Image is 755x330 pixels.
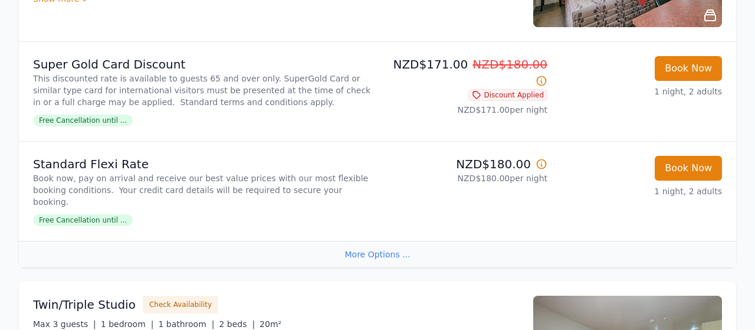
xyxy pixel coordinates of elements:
span: 1 bedroom | [101,319,154,329]
p: NZD$171.00 per night [382,104,547,116]
span: Free Cancellation until ... [33,214,133,226]
button: Book Now [655,56,722,81]
span: 1 bathroom | [158,319,214,329]
span: Free Cancellation until ... [33,115,133,126]
p: Super Gold Card Discount [33,56,373,73]
p: This discounted rate is available to guests 65 and over only. SuperGold Card or similar type card... [33,73,373,108]
p: NZD$180.00 [382,156,547,172]
span: NZD$180.00 [472,57,547,71]
h3: Twin/Triple Studio [33,296,136,313]
button: Book Now [655,156,722,181]
span: 2 beds | [219,319,255,329]
p: 1 night, 2 adults [557,86,722,97]
p: 1 night, 2 adults [557,185,722,197]
span: 20m² [260,319,281,329]
p: Book now, pay on arrival and receive our best value prices with our most flexible booking conditi... [33,172,373,208]
div: More Options ... [19,241,736,267]
p: NZD$171.00 [382,56,547,89]
button: Check Availability [143,296,218,313]
p: Standard Flexi Rate [33,156,373,172]
p: NZD$180.00 per night [382,172,547,184]
span: Discount Applied [468,89,547,101]
span: Max 3 guests | [33,319,96,329]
